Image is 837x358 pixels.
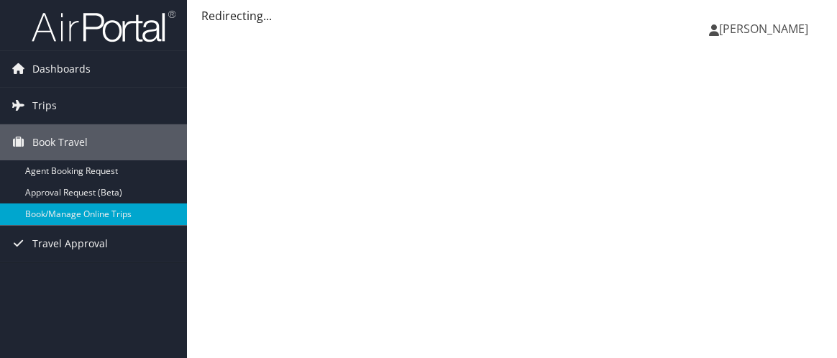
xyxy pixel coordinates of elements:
span: Trips [32,88,57,124]
span: Travel Approval [32,226,108,262]
a: [PERSON_NAME] [709,7,823,50]
span: Dashboards [32,51,91,87]
span: [PERSON_NAME] [719,21,808,37]
span: Book Travel [32,124,88,160]
div: Redirecting... [201,7,823,24]
img: airportal-logo.png [32,9,175,43]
